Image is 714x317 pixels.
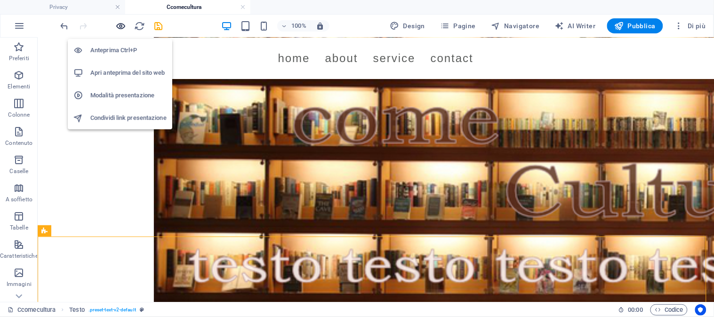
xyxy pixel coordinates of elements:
[135,21,145,32] i: Ricarica la pagina
[8,111,30,119] p: Colonne
[440,21,476,31] span: Pagine
[8,304,56,316] a: Fai clic per annullare la selezione. Doppio clic per aprire le pagine
[674,21,706,31] span: Di più
[650,304,688,316] button: Codice
[291,20,306,32] h6: 100%
[69,304,144,316] nav: breadcrumb
[386,18,429,33] div: Design (Ctrl+Alt+Y)
[635,306,636,313] span: :
[7,280,32,288] p: Immagini
[671,18,710,33] button: Di più
[551,18,600,33] button: AI Writer
[277,20,311,32] button: 100%
[90,90,167,101] h6: Modalità presentazione
[6,196,32,203] p: A soffietto
[10,224,28,231] p: Tabelle
[125,2,250,12] h4: Ccomecultura
[491,21,539,31] span: Navigatore
[555,21,596,31] span: AI Writer
[59,21,70,32] i: Annulla: Cambia testo (Ctrl+Z)
[90,112,167,124] h6: Condividi link presentazione
[90,67,167,79] h6: Apri anteprima del sito web
[695,304,706,316] button: Usercentrics
[90,45,167,56] h6: Anteprima Ctrl+P
[69,304,84,316] span: Fai clic per selezionare. Doppio clic per modificare
[9,55,29,62] p: Preferiti
[88,304,136,316] span: . preset-text-v2-default
[607,18,664,33] button: Pubblica
[487,18,543,33] button: Navigatore
[5,139,32,147] p: Contenuto
[628,304,643,316] span: 00 00
[140,307,144,312] i: Questo elemento è un preset personalizzabile
[436,18,480,33] button: Pagine
[390,21,425,31] span: Design
[386,18,429,33] button: Design
[655,304,683,316] span: Codice
[134,20,145,32] button: reload
[153,20,164,32] button: save
[618,304,643,316] h6: Tempo sessione
[153,21,164,32] i: Salva (Ctrl+S)
[59,20,70,32] button: undo
[9,167,28,175] p: Caselle
[8,83,30,90] p: Elementi
[615,21,656,31] span: Pubblica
